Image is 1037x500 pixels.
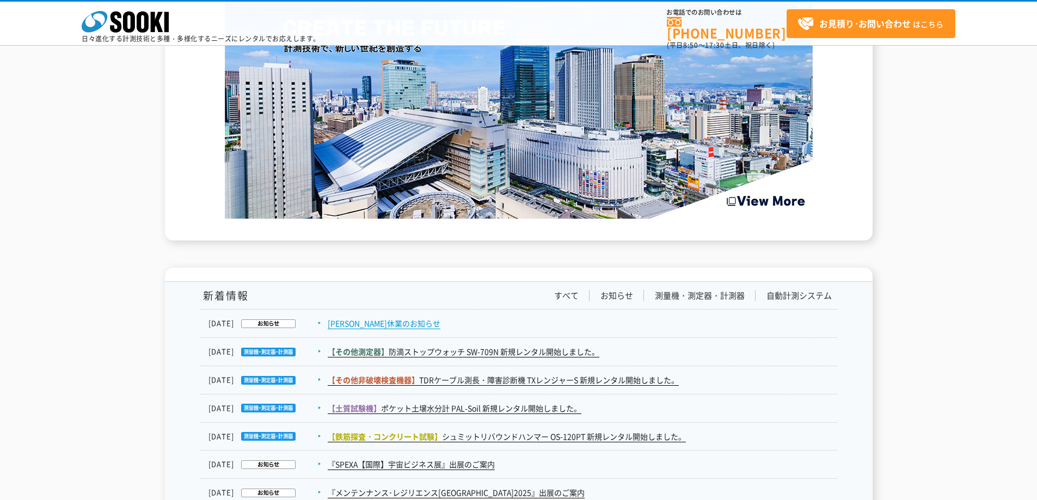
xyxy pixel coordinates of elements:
[234,404,296,412] img: 測量機・測定器・計測器
[328,431,686,442] a: 【鉄筋探査・コンクリート試験】シュミットリバウンドハンマー OS-120PT 新規レンタル開始しました。
[234,348,296,356] img: 測量機・測定器・計測器
[234,376,296,385] img: 測量機・測定器・計測器
[797,16,943,32] span: はこちら
[683,40,698,50] span: 8:50
[328,346,599,357] a: 【その他測定器】防滴ストップウォッチ SW-709N 新規レンタル開始しました。
[234,432,296,441] img: 測量機・測定器・計測器
[787,9,955,38] a: お見積り･お問い合わせはこちら
[328,374,419,385] span: 【その他非破壊検査機器】
[225,207,813,218] a: Create the Future
[667,17,787,39] a: [PHONE_NUMBER]
[328,318,440,329] a: [PERSON_NAME]休業のお知らせ
[819,17,911,30] strong: お見積り･お問い合わせ
[328,431,442,442] span: 【鉄筋探査・コンクリート試験】
[328,403,581,414] a: 【土質試験機】ポケット土壌水分計 PAL-Soil 新規レンタル開始しました。
[328,374,679,386] a: 【その他非破壊検査機器】TDRケーブル測長・障害診断機 TXレンジャーS 新規レンタル開始しました。
[705,40,725,50] span: 17:30
[328,346,389,357] span: 【その他測定器】
[234,319,296,328] img: お知らせ
[208,318,327,329] dt: [DATE]
[600,290,633,301] a: お知らせ
[82,35,320,42] p: 日々進化する計測技術と多種・多様化するニーズにレンタルでお応えします。
[667,9,787,16] span: お電話でのお問い合わせは
[200,290,249,301] h1: 新着情報
[554,290,579,301] a: すべて
[328,403,381,413] span: 【土質試験機】
[655,290,745,301] a: 測量機・測定器・計測器
[208,374,327,386] dt: [DATE]
[667,40,775,50] span: (平日 ～ 土日、祝日除く)
[328,459,495,470] a: 『SPEXA【国際】宇宙ビジネス展』出展のご案内
[234,460,296,469] img: お知らせ
[208,459,327,470] dt: [DATE]
[208,487,327,498] dt: [DATE]
[328,487,585,498] a: 『メンテンナンス･レジリエンス[GEOGRAPHIC_DATA]2025』出展のご案内
[234,489,296,497] img: お知らせ
[208,346,327,357] dt: [DATE]
[208,431,327,442] dt: [DATE]
[208,403,327,414] dt: [DATE]
[766,290,832,301] a: 自動計測システム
